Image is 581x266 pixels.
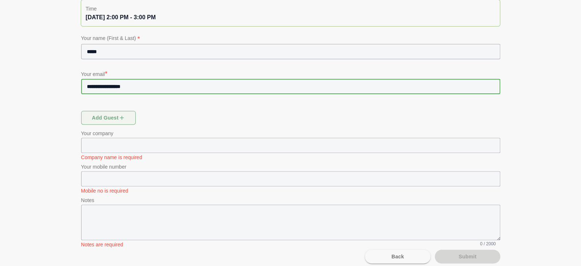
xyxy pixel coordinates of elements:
p: Time [85,4,495,13]
p: Company name is required [81,154,500,161]
button: Back [365,250,430,263]
p: Your email [81,69,500,79]
p: Your mobile number [81,162,500,171]
span: 0 / 2000 [480,241,496,247]
p: Your company [81,129,500,138]
span: Add guest [91,111,125,125]
p: Your name (First & Last) [81,34,500,44]
button: Add guest [81,111,136,125]
p: Notes [81,196,500,205]
div: [DATE] 2:00 PM - 3:00 PM [85,13,495,22]
p: Mobile no is required [81,187,500,194]
span: Back [391,250,404,263]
